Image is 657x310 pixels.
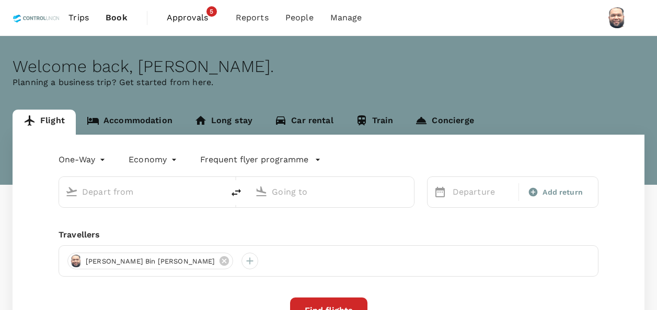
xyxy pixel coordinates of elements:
input: Going to [272,184,391,200]
p: Departure [453,186,513,198]
div: Welcome back , [PERSON_NAME] . [13,57,644,76]
input: Depart from [82,184,202,200]
div: One-Way [59,151,108,168]
a: Accommodation [76,110,183,135]
div: Economy [129,151,179,168]
img: avatar-67b4218f54620.jpeg [70,255,83,267]
span: Book [106,11,128,24]
button: delete [224,180,249,205]
span: Manage [330,11,362,24]
div: [PERSON_NAME] Bin [PERSON_NAME] [67,253,233,269]
span: [PERSON_NAME] Bin [PERSON_NAME] [79,256,222,267]
img: Muhammad Hariz Bin Abdul Rahman [607,7,628,28]
span: 5 [206,6,217,17]
span: Approvals [167,11,219,24]
span: Add return [543,187,583,198]
a: Flight [13,110,76,135]
a: Concierge [404,110,485,135]
a: Car rental [263,110,344,135]
span: Reports [236,11,269,24]
a: Long stay [183,110,263,135]
button: Frequent flyer programme [200,153,321,166]
a: Train [344,110,405,135]
button: Open [407,190,409,193]
span: Trips [68,11,89,24]
span: People [285,11,314,24]
div: Travellers [59,229,598,241]
p: Frequent flyer programme [200,153,308,166]
button: Open [216,190,218,193]
p: Planning a business trip? Get started from here. [13,76,644,89]
img: Control Union Malaysia Sdn. Bhd. [13,6,60,29]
